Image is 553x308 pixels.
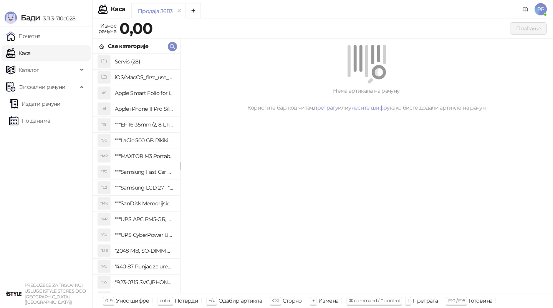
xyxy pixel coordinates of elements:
[469,296,492,306] div: Готовина
[115,118,174,131] h4: """EF 16-35mm/2, 8 L III USM"""
[115,134,174,147] h4: """LaCie 500 GB Rikiki USB 3.0 / Ultra Compact & Resistant aluminum / USB 3.0 / 2.5"""""""
[25,283,86,305] small: PREDUZEĆE ZA TRGOVINU I USLUGE ISTYLE STORES DOO [GEOGRAPHIC_DATA] ([GEOGRAPHIC_DATA])
[97,21,118,36] div: Износ рачуна
[115,197,174,210] h4: """SanDisk Memorijska kartica 256GB microSDXC sa SD adapterom SDSQXA1-256G-GN6MA - Extreme PLUS, ...
[111,6,125,12] div: Каса
[105,298,112,303] span: 0-9
[6,286,22,301] img: 64x64-companyLogo-77b92cf4-9946-4f36-9751-bf7bb5fd2c7d.png
[98,150,110,162] div: "MP
[115,181,174,194] h4: """Samsung LCD 27"""" C27F390FHUXEN"""
[98,276,110,288] div: "S5
[283,296,302,306] div: Сторно
[138,7,173,15] div: Продаја 36113
[448,298,465,303] span: F10 / F16
[9,113,50,128] a: По данима
[115,292,174,304] h4: "923-0448 SVC,IPHONE,TOURQUE DRIVER KIT .65KGF- CM Šrafciger "
[98,103,110,115] div: AI
[115,276,174,288] h4: "923-0315 SVC,IPHONE 5/5S BATTERY REMOVAL TRAY Držač za iPhone sa kojim se otvara display
[116,296,149,306] div: Унос шифре
[108,42,148,50] div: Све категорије
[6,45,30,61] a: Каса
[272,298,278,303] span: ⌫
[98,213,110,225] div: "AP
[98,118,110,131] div: "18
[40,15,75,22] span: 3.11.3-710c028
[185,3,201,18] button: Add tab
[115,229,174,241] h4: """UPS CyberPower UT650EG, 650VA/360W , line-int., s_uko, desktop"""
[98,197,110,210] div: "MK
[98,181,110,194] div: "L2
[5,12,17,24] img: Logo
[98,229,110,241] div: "CU
[174,8,184,14] button: remove
[348,104,390,111] a: унесите шифру
[18,62,39,78] span: Каталог
[175,296,199,306] div: Потврди
[98,245,110,257] div: "MS
[115,71,174,83] h4: iOS/MacOS_first_use_assistance (4)
[18,79,65,95] span: Фискални рачуни
[115,260,174,273] h4: "440-87 Punjac za uredjaje sa micro USB portom 4/1, Stand."
[219,296,262,306] div: Одабир артикла
[115,55,174,68] h4: Servis (28)
[9,96,61,112] a: Издати рачуни
[98,292,110,304] div: "SD
[510,22,547,35] button: Плаћање
[115,245,174,257] h4: "2048 MB, SO-DIMM DDRII, 667 MHz, Napajanje 1,8 0,1 V, Latencija CL5"
[318,296,338,306] div: Измена
[21,13,40,22] span: Бади
[6,28,41,44] a: Почетна
[160,298,171,303] span: enter
[115,103,174,115] h4: Apple iPhone 11 Pro Silicone Case - Black
[412,296,438,306] div: Претрага
[190,87,544,112] div: Нема артикала на рачуну. Користите бар код читач, или како бисте додали артикле на рачун.
[115,150,174,162] h4: """MAXTOR M3 Portable 2TB 2.5"""" crni eksterni hard disk HX-M201TCB/GM"""
[349,298,400,303] span: ⌘ command / ⌃ control
[314,104,338,111] a: претрагу
[93,54,180,293] div: grid
[115,87,174,99] h4: Apple Smart Folio for iPad mini (A17 Pro) - Sage
[312,298,315,303] span: +
[119,19,152,38] strong: 0,00
[209,298,215,303] span: ↑/↓
[535,3,547,15] span: PP
[115,213,174,225] h4: """UPS APC PM5-GR, Essential Surge Arrest,5 utic_nica"""
[98,134,110,147] div: "5G
[407,298,409,303] span: f
[519,3,531,15] a: Документација
[115,166,174,178] h4: """Samsung Fast Car Charge Adapter, brzi auto punja_, boja crna"""
[98,87,110,99] div: AS
[98,260,110,273] div: "PU
[98,166,110,178] div: "FC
